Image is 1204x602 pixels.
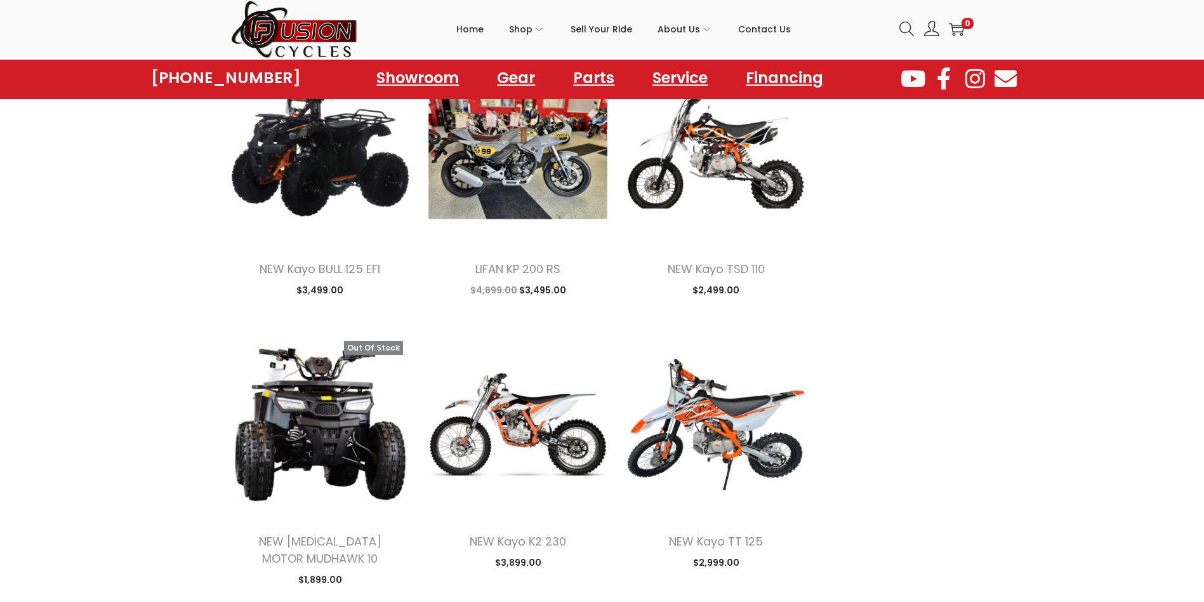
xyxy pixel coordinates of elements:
span: $ [298,573,304,586]
a: Shop [509,1,545,58]
a: Contact Us [738,1,791,58]
span: Sell Your Ride [571,13,632,45]
nav: Menu [364,64,836,93]
span: 4,899.00 [470,284,517,297]
span: 3,899.00 [495,556,541,569]
span: Shop [509,13,533,45]
span: $ [693,556,699,569]
a: NEW Kayo TT 125 [669,533,763,549]
a: NEW Kayo K2 230 [470,533,566,549]
a: Service [640,64,720,93]
span: $ [692,284,698,297]
a: Showroom [364,64,472,93]
a: NEW Kayo TSD 110 [668,261,765,277]
span: Home [456,13,484,45]
span: $ [470,284,476,297]
a: Financing [733,64,836,93]
span: Contact Us [738,13,791,45]
span: $ [495,556,501,569]
a: Gear [484,64,548,93]
span: 2,499.00 [692,284,739,297]
span: 1,899.00 [298,573,342,586]
span: 3,499.00 [296,284,343,297]
a: Parts [560,64,627,93]
a: About Us [658,1,713,58]
span: $ [519,284,525,297]
a: Home [456,1,484,58]
a: 0 [949,22,964,37]
span: $ [296,284,302,297]
span: About Us [658,13,700,45]
a: LIFAN KP 200 RS [475,261,560,277]
a: NEW Kayo BULL 125 EFI [260,261,380,277]
span: 2,999.00 [693,556,739,569]
img: Product image [626,62,805,241]
a: Sell Your Ride [571,1,632,58]
nav: Primary navigation [358,1,890,58]
a: NEW [MEDICAL_DATA] MOTOR MUDHAWK 10 [259,533,381,566]
a: [PHONE_NUMBER] [151,69,301,87]
span: 3,495.00 [519,284,566,297]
